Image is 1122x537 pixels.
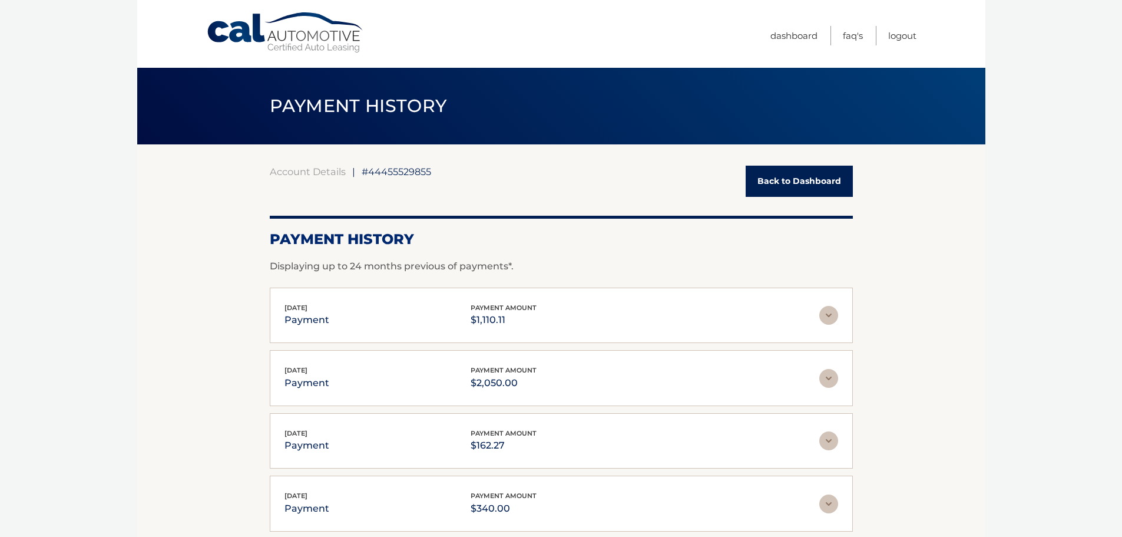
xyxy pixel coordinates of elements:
a: Account Details [270,166,346,177]
span: [DATE] [284,366,307,374]
img: accordion-rest.svg [819,369,838,388]
span: #44455529855 [362,166,431,177]
span: payment amount [471,429,537,437]
p: $340.00 [471,500,537,517]
p: payment [284,375,329,391]
a: Back to Dashboard [746,166,853,197]
a: Cal Automotive [206,12,365,54]
span: payment amount [471,304,537,312]
p: $162.27 [471,437,537,454]
span: payment amount [471,366,537,374]
h2: Payment History [270,230,853,248]
span: payment amount [471,492,537,500]
a: Dashboard [770,26,817,45]
a: FAQ's [843,26,863,45]
span: [DATE] [284,304,307,312]
p: payment [284,500,329,517]
p: $1,110.11 [471,312,537,328]
p: $2,050.00 [471,375,537,391]
img: accordion-rest.svg [819,306,838,325]
p: payment [284,437,329,454]
span: [DATE] [284,429,307,437]
p: Displaying up to 24 months previous of payments*. [270,259,853,274]
a: Logout [888,26,916,45]
span: PAYMENT HISTORY [270,95,447,117]
p: payment [284,312,329,328]
span: [DATE] [284,492,307,500]
span: | [352,166,355,177]
img: accordion-rest.svg [819,495,838,513]
img: accordion-rest.svg [819,431,838,450]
